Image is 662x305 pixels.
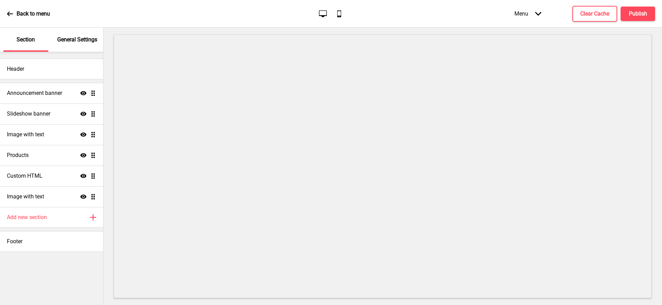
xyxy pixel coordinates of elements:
[572,6,617,22] button: Clear Cache
[17,36,35,43] p: Section
[7,214,47,221] h4: Add new section
[7,151,29,159] h4: Products
[621,7,655,21] button: Publish
[7,89,62,97] h4: Announcement banner
[7,193,44,200] h4: Image with text
[7,65,24,73] h4: Header
[7,131,44,138] h4: Image with text
[629,10,647,18] h4: Publish
[7,110,50,118] h4: Slideshow banner
[7,4,50,23] a: Back to menu
[7,238,22,245] h4: Footer
[17,10,50,18] p: Back to menu
[7,172,42,180] h4: Custom HTML
[580,10,609,18] h4: Clear Cache
[508,3,548,24] div: Menu
[57,36,97,43] p: General Settings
